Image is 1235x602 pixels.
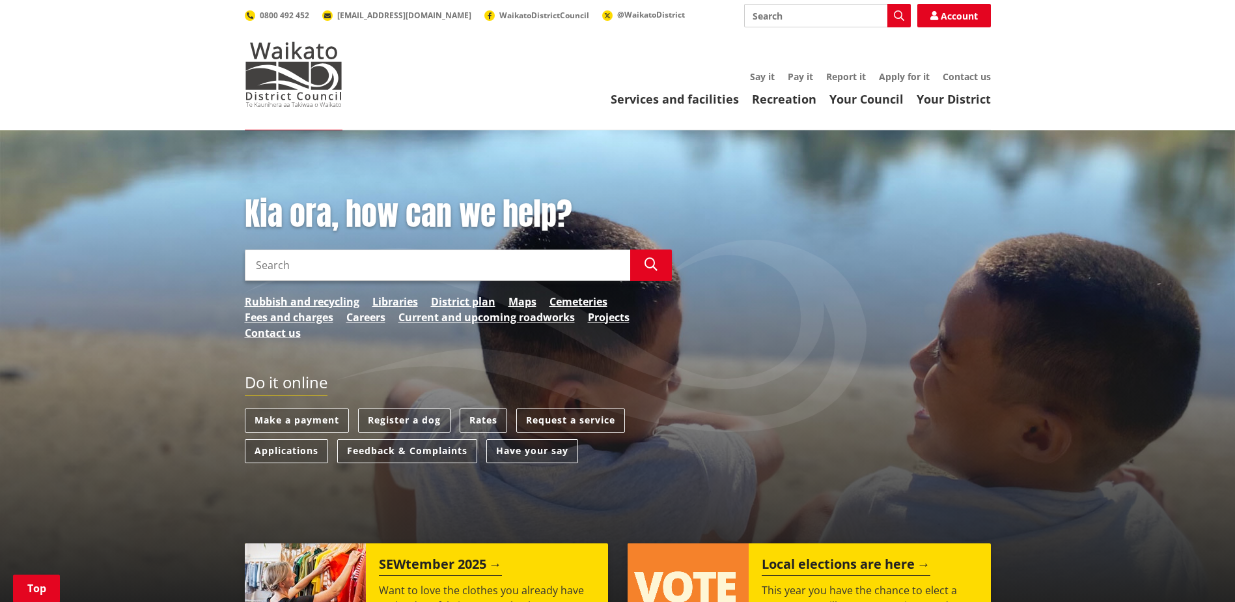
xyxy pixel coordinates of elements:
[943,70,991,83] a: Contact us
[431,294,495,309] a: District plan
[744,4,911,27] input: Search input
[549,294,607,309] a: Cemeteries
[829,91,904,107] a: Your Council
[826,70,866,83] a: Report it
[260,10,309,21] span: 0800 492 452
[602,9,685,20] a: @WaikatoDistrict
[486,439,578,463] a: Have your say
[245,325,301,341] a: Contact us
[617,9,685,20] span: @WaikatoDistrict
[245,42,342,107] img: Waikato District Council - Te Kaunihera aa Takiwaa o Waikato
[337,10,471,21] span: [EMAIL_ADDRESS][DOMAIN_NAME]
[762,556,930,576] h2: Local elections are here
[499,10,589,21] span: WaikatoDistrictCouncil
[322,10,471,21] a: [EMAIL_ADDRESS][DOMAIN_NAME]
[917,4,991,27] a: Account
[508,294,536,309] a: Maps
[245,439,328,463] a: Applications
[917,91,991,107] a: Your District
[337,439,477,463] a: Feedback & Complaints
[788,70,813,83] a: Pay it
[13,575,60,602] a: Top
[611,91,739,107] a: Services and facilities
[379,556,502,576] h2: SEWtember 2025
[245,195,672,233] h1: Kia ora, how can we help?
[358,408,451,433] a: Register a dog
[750,70,775,83] a: Say it
[372,294,418,309] a: Libraries
[245,408,349,433] a: Make a payment
[245,10,309,21] a: 0800 492 452
[346,309,385,325] a: Careers
[516,408,625,433] a: Request a service
[245,309,333,325] a: Fees and charges
[879,70,930,83] a: Apply for it
[245,250,630,281] input: Search input
[245,373,327,396] h2: Do it online
[1175,547,1222,594] iframe: Messenger Launcher
[245,294,359,309] a: Rubbish and recycling
[752,91,816,107] a: Recreation
[588,309,630,325] a: Projects
[484,10,589,21] a: WaikatoDistrictCouncil
[398,309,575,325] a: Current and upcoming roadworks
[460,408,507,433] a: Rates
